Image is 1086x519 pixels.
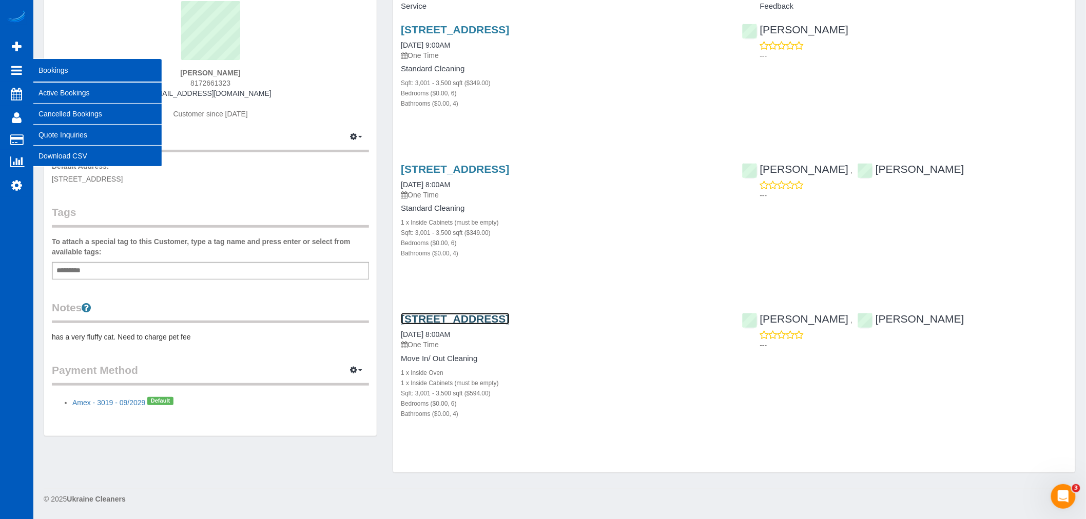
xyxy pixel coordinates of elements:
small: Bathrooms ($0.00, 4) [401,100,458,107]
legend: Notes [52,300,369,323]
strong: [PERSON_NAME] [180,69,240,77]
h4: Move In/ Out Cleaning [401,354,726,363]
small: Sqft: 3,001 - 3,500 sqft ($594.00) [401,390,491,397]
h4: Service [401,2,726,11]
span: , [850,166,852,174]
img: Automaid Logo [6,10,27,25]
a: [EMAIL_ADDRESS][DOMAIN_NAME] [150,89,271,97]
p: --- [760,51,1068,61]
ul: Bookings [33,82,162,167]
p: One Time [401,50,726,61]
small: Bathrooms ($0.00, 4) [401,250,458,257]
small: Sqft: 3,001 - 3,500 sqft ($349.00) [401,229,491,236]
a: [PERSON_NAME] [858,313,964,325]
p: One Time [401,190,726,200]
a: Amex - 3019 - 09/2029 [72,398,145,407]
legend: Payment Method [52,363,369,386]
span: Default [147,397,173,405]
a: [PERSON_NAME] [742,24,849,35]
span: 3 [1072,484,1080,492]
span: , [850,316,852,324]
pre: has a very fluffy cat. Need to charge pet fee [52,332,369,342]
h4: Standard Cleaning [401,65,726,73]
a: Quote Inquiries [33,125,162,145]
strong: Ukraine Cleaners [67,495,125,503]
a: [DATE] 9:00AM [401,41,450,49]
a: [STREET_ADDRESS] [401,163,509,175]
a: Download CSV [33,146,162,166]
div: © 2025 [44,494,1076,504]
p: One Time [401,340,726,350]
h4: Standard Cleaning [401,204,726,213]
iframe: Intercom live chat [1051,484,1076,509]
a: Active Bookings [33,83,162,103]
legend: Tags [52,205,369,228]
small: Sqft: 3,001 - 3,500 sqft ($349.00) [401,79,491,87]
a: [DATE] 8:00AM [401,181,450,189]
a: [STREET_ADDRESS] [401,313,509,325]
small: Bedrooms ($0.00, 6) [401,90,456,97]
small: Bathrooms ($0.00, 4) [401,410,458,417]
small: Bedrooms ($0.00, 6) [401,239,456,247]
span: Customer since [DATE] [173,110,248,118]
small: 1 x Inside Cabinets (must be empty) [401,380,498,387]
a: Cancelled Bookings [33,104,162,124]
small: 1 x Inside Cabinets (must be empty) [401,219,498,226]
small: 1 x Inside Oven [401,369,443,376]
label: To attach a special tag to this Customer, type a tag name and press enter or select from availabl... [52,236,369,257]
p: --- [760,190,1068,201]
span: Bookings [33,58,162,82]
a: [PERSON_NAME] [858,163,964,175]
a: [PERSON_NAME] [742,163,849,175]
a: [PERSON_NAME] [742,313,849,325]
h4: Feedback [742,2,1068,11]
p: --- [760,340,1068,350]
small: Bedrooms ($0.00, 6) [401,400,456,407]
a: [STREET_ADDRESS] [401,24,509,35]
span: [STREET_ADDRESS] [52,175,123,183]
span: 8172661323 [190,79,230,87]
a: [DATE] 8:00AM [401,330,450,338]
